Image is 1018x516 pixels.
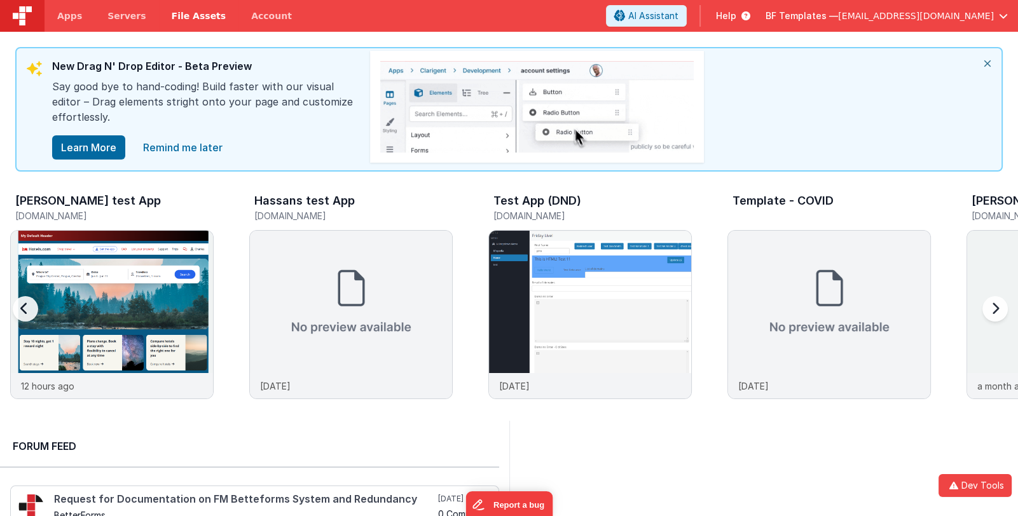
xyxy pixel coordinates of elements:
span: AI Assistant [628,10,678,22]
h3: Hassans test App [254,194,355,207]
h5: [DOMAIN_NAME] [254,211,453,221]
p: [DATE] [260,379,291,393]
p: [DATE] [499,379,530,393]
span: [EMAIL_ADDRESS][DOMAIN_NAME] [838,10,994,22]
button: Dev Tools [939,474,1012,497]
button: Learn More [52,135,125,160]
p: [DATE] [738,379,769,393]
span: Servers [107,10,146,22]
h5: [DOMAIN_NAME] [493,211,692,221]
h3: Test App (DND) [493,194,581,207]
button: BF Templates — [EMAIL_ADDRESS][DOMAIN_NAME] [766,10,1008,22]
h3: [PERSON_NAME] test App [15,194,161,207]
i: close [973,48,1001,79]
h5: [DATE] [438,494,491,504]
span: BF Templates — [766,10,838,22]
span: File Assets [172,10,226,22]
div: Say good bye to hand-coding! Build faster with our visual editor – Drag elements stright onto you... [52,79,357,135]
button: AI Assistant [606,5,687,27]
h2: Forum Feed [13,438,486,454]
h5: [DOMAIN_NAME] [15,211,214,221]
h4: Request for Documentation on FM Betteforms System and Redundancy [54,494,436,505]
h3: Template - COVID [733,194,834,207]
div: New Drag N' Drop Editor - Beta Preview [52,58,357,79]
a: close [135,135,230,160]
span: Help [716,10,736,22]
span: Apps [57,10,82,22]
